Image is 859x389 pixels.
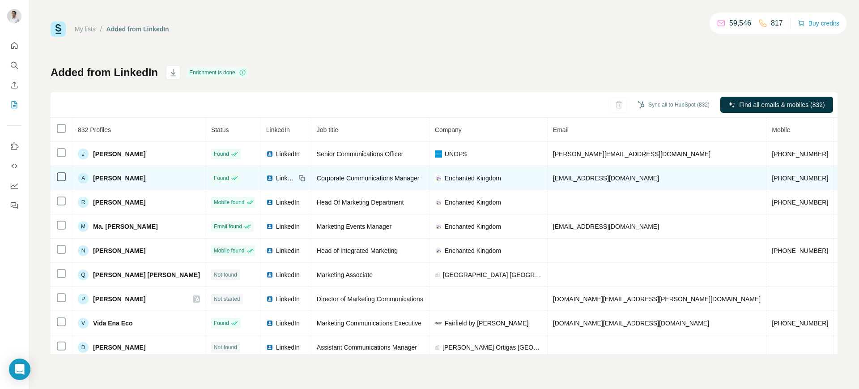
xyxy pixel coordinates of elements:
span: Fairfield by [PERSON_NAME] [445,319,529,328]
span: LinkedIn [276,174,296,183]
span: [DOMAIN_NAME][EMAIL_ADDRESS][DOMAIN_NAME] [553,320,709,327]
span: LinkedIn [266,126,290,133]
span: [EMAIL_ADDRESS][DOMAIN_NAME] [553,223,659,230]
span: Found [214,150,229,158]
img: LinkedIn logo [266,150,273,158]
span: Marketing Events Manager [317,223,391,230]
span: LinkedIn [276,343,300,352]
span: LinkedIn [276,246,300,255]
button: Buy credits [798,17,839,30]
span: Vida Ena Eco [93,319,132,328]
p: 817 [771,18,783,29]
span: LinkedIn [276,150,300,158]
span: Mobile found [214,198,245,206]
span: [GEOGRAPHIC_DATA] [GEOGRAPHIC_DATA] [443,270,542,279]
span: LinkedIn [276,198,300,207]
button: Feedback [7,197,21,214]
span: LinkedIn [276,319,300,328]
span: Corporate Communications Manager [317,175,420,182]
div: Open Intercom Messenger [9,359,30,380]
h1: Added from LinkedIn [51,65,158,80]
span: Email [553,126,569,133]
button: Use Surfe on LinkedIn [7,138,21,154]
button: Search [7,57,21,73]
div: D [78,342,89,353]
img: company-logo [435,175,442,182]
img: company-logo [435,199,442,206]
img: LinkedIn logo [266,295,273,303]
img: company-logo [435,320,442,327]
button: Quick start [7,38,21,54]
span: Head Of Marketing Department [317,199,404,206]
span: [PHONE_NUMBER] [772,199,828,206]
span: LinkedIn [276,222,300,231]
span: [PERSON_NAME] [93,150,145,158]
div: V [78,318,89,329]
span: Mobile [772,126,790,133]
div: R [78,197,89,208]
span: [PERSON_NAME] [93,174,145,183]
span: LinkedIn [276,270,300,279]
img: LinkedIn logo [266,175,273,182]
button: Enrich CSV [7,77,21,93]
span: [PHONE_NUMBER] [772,320,828,327]
button: My lists [7,97,21,113]
span: Enchanted Kingdom [445,222,501,231]
span: [PHONE_NUMBER] [772,150,828,158]
button: Use Surfe API [7,158,21,174]
img: company-logo [435,247,442,254]
img: LinkedIn logo [266,271,273,278]
img: LinkedIn logo [266,320,273,327]
span: [EMAIL_ADDRESS][DOMAIN_NAME] [553,175,659,182]
span: [PHONE_NUMBER] [772,247,828,254]
span: Marketing Associate [317,271,373,278]
span: Ma. [PERSON_NAME] [93,222,158,231]
span: Not found [214,343,237,351]
span: Senior Communications Officer [317,150,403,158]
img: LinkedIn logo [266,344,273,351]
div: N [78,245,89,256]
div: M [78,221,89,232]
span: [PERSON_NAME][EMAIL_ADDRESS][DOMAIN_NAME] [553,150,710,158]
span: Director of Marketing Communications [317,295,423,303]
span: Not started [214,295,240,303]
img: company-logo [435,150,442,158]
span: Find all emails & mobiles (832) [739,100,825,109]
span: [DOMAIN_NAME][EMAIL_ADDRESS][PERSON_NAME][DOMAIN_NAME] [553,295,761,303]
div: Added from LinkedIn [106,25,169,34]
span: Job title [317,126,338,133]
span: Mobile found [214,247,245,255]
img: LinkedIn logo [266,223,273,230]
span: [PERSON_NAME] [93,295,145,304]
span: [PERSON_NAME] Ortigas [GEOGRAPHIC_DATA] [442,343,542,352]
a: My lists [75,26,96,33]
div: P [78,294,89,304]
span: Head of Integrated Marketing [317,247,398,254]
div: A [78,173,89,184]
span: Assistant Communications Manager [317,344,417,351]
span: [PHONE_NUMBER] [772,175,828,182]
span: UNOPS [445,150,467,158]
span: Not found [214,271,237,279]
img: Surfe Logo [51,21,66,37]
button: Find all emails & mobiles (832) [720,97,833,113]
span: Company [435,126,462,133]
button: Dashboard [7,178,21,194]
img: LinkedIn logo [266,247,273,254]
span: Enchanted Kingdom [445,198,501,207]
span: [PERSON_NAME] [93,246,145,255]
img: company-logo [435,223,442,230]
button: Sync all to HubSpot (832) [631,98,716,111]
span: Marketing Communications Executive [317,320,421,327]
span: [PERSON_NAME] [93,198,145,207]
span: 832 Profiles [78,126,111,133]
span: Enchanted Kingdom [445,174,501,183]
span: Found [214,174,229,182]
div: Enrichment is done [187,67,249,78]
span: [PERSON_NAME] [93,343,145,352]
span: Found [214,319,229,327]
span: Enchanted Kingdom [445,246,501,255]
img: LinkedIn logo [266,199,273,206]
img: Avatar [7,9,21,23]
div: Q [78,269,89,280]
